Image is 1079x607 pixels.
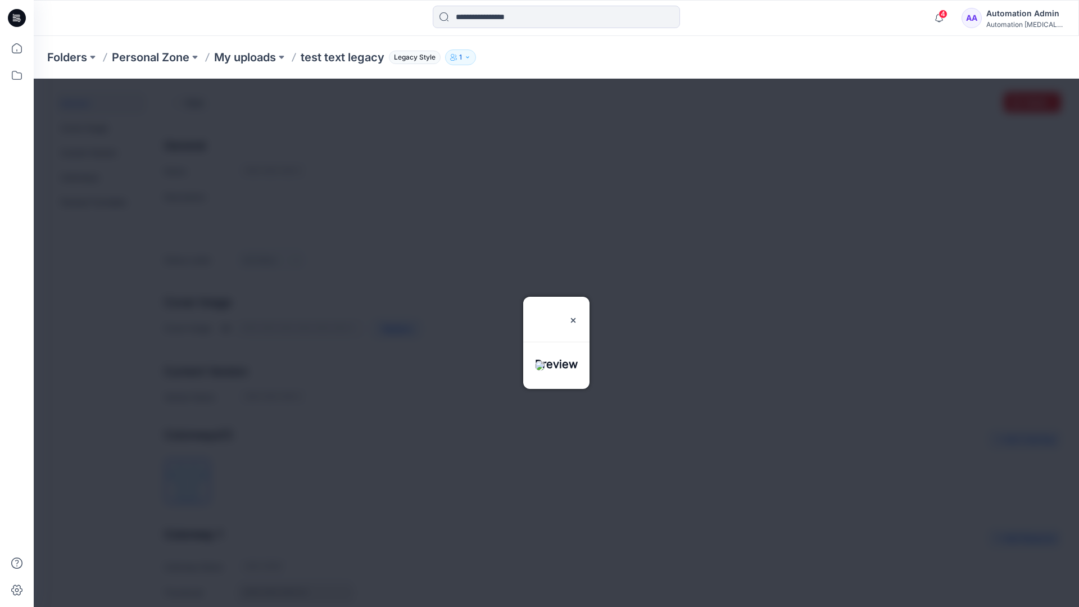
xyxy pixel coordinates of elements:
[47,49,87,65] a: Folders
[384,49,441,65] button: Legacy Style
[962,8,982,28] div: AA
[389,51,441,64] span: Legacy Style
[301,49,384,65] p: test text legacy
[535,237,544,246] img: close.svg
[214,49,276,65] a: My uploads
[459,51,462,64] p: 1
[445,49,476,65] button: 1
[986,20,1065,29] div: Automation [MEDICAL_DATA]...
[112,49,189,65] a: Personal Zone
[501,282,511,292] img: image
[986,7,1065,20] div: Automation Admin
[501,218,544,263] h3: Preview
[34,79,1079,607] iframe: edit-style
[939,10,947,19] span: 4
